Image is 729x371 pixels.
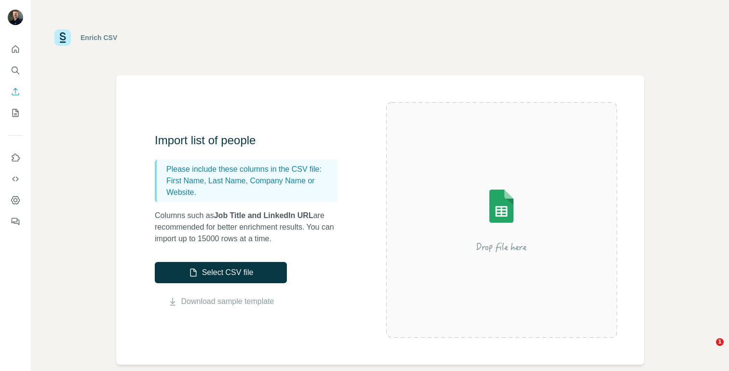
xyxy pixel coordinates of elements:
img: Surfe Logo [54,29,71,46]
button: Enrich CSV [8,83,23,100]
button: Dashboard [8,192,23,209]
button: My lists [8,104,23,122]
h3: Import list of people [155,133,348,148]
p: First Name, Last Name, Company Name or Website. [166,175,334,198]
button: Quick start [8,41,23,58]
span: 1 [716,338,724,346]
button: Feedback [8,213,23,230]
button: Download sample template [155,296,287,307]
img: Avatar [8,10,23,25]
img: Surfe Illustration - Drop file here or select below [415,162,588,278]
span: Job Title and LinkedIn URL [214,211,313,220]
div: Enrich CSV [81,33,117,42]
button: Use Surfe on LinkedIn [8,149,23,166]
p: Columns such as are recommended for better enrichment results. You can import up to 15000 rows at... [155,210,348,245]
iframe: Intercom live chat [696,338,719,361]
button: Search [8,62,23,79]
a: Download sample template [181,296,274,307]
button: Use Surfe API [8,170,23,188]
button: Select CSV file [155,262,287,283]
p: Please include these columns in the CSV file: [166,164,334,175]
